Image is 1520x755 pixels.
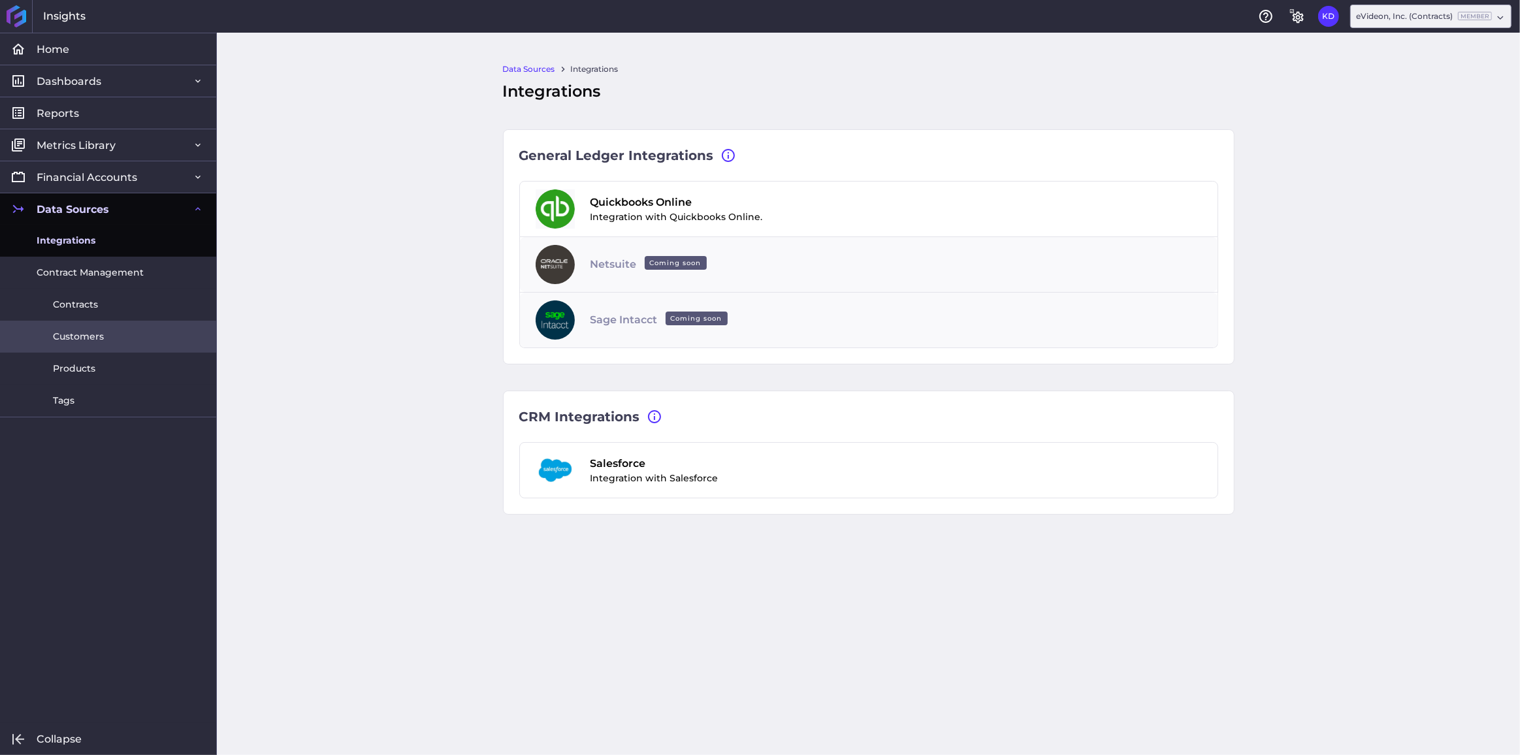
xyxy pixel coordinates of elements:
[53,362,95,376] span: Products
[53,394,74,408] span: Tags
[53,330,104,344] span: Customers
[1356,10,1492,22] div: eVideon, Inc. (Contracts)
[590,456,719,472] span: Salesforce
[503,80,1235,103] div: Integrations
[37,732,82,746] span: Collapse
[37,42,69,56] span: Home
[1350,5,1512,28] div: Dropdown select
[519,407,1218,426] div: CRM Integrations
[1458,12,1492,20] ins: Member
[590,312,733,328] span: Sage Intacct
[590,456,719,485] div: Integration with Salesforce
[37,106,79,120] span: Reports
[645,256,707,270] ins: Coming soon
[503,63,555,75] a: Data Sources
[590,195,763,224] div: Integration with Quickbooks Online.
[666,312,728,325] ins: Coming soon
[571,63,619,75] a: Integrations
[37,74,101,88] span: Dashboards
[590,257,712,272] span: Netsuite
[519,146,1218,165] div: General Ledger Integrations
[37,138,116,152] span: Metrics Library
[1318,6,1339,27] button: User Menu
[1287,6,1308,27] button: General Settings
[37,234,95,248] span: Integrations
[37,266,144,280] span: Contract Management
[53,298,98,312] span: Contracts
[37,202,109,216] span: Data Sources
[1255,6,1276,27] button: Help
[590,195,763,210] span: Quickbooks Online
[37,170,137,184] span: Financial Accounts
